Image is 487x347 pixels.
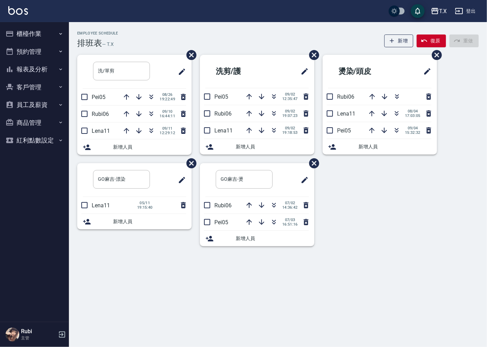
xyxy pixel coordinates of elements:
span: 修改班表的標題 [296,63,309,80]
div: T.X [439,7,447,16]
span: 05/11 [137,201,153,205]
span: 新增人員 [236,235,309,242]
span: 修改班表的標題 [296,172,309,188]
span: 09/02 [282,126,298,130]
span: Rubi06 [92,111,109,117]
img: Person [6,328,19,341]
span: 16:44:11 [160,114,175,118]
span: 07/02 [282,201,298,205]
span: 新增人員 [236,143,309,150]
span: 07/03 [282,218,298,222]
button: 紅利點數設定 [3,131,66,149]
span: 12:35:47 [282,97,298,101]
span: 19:15:40 [137,205,153,210]
span: Rubi06 [214,202,232,209]
span: Rubi06 [214,110,232,117]
span: 新增人員 [113,218,186,225]
span: 修改班表的標題 [419,63,432,80]
span: 14:36:42 [282,205,298,210]
div: 新增人員 [200,231,314,246]
span: 新增人員 [113,143,186,151]
span: Lena11 [92,202,110,209]
span: Pei05 [214,219,228,226]
span: 刪除班表 [427,45,443,65]
h6: — T.X [102,41,114,48]
span: 09/02 [282,92,298,97]
h2: 洗剪/護 [205,59,274,84]
span: 09/10 [160,109,175,114]
span: Pei05 [337,127,351,134]
input: 排版標題 [93,170,150,189]
span: 09/02 [282,109,298,113]
div: 新增人員 [77,139,192,155]
span: Pei05 [214,93,228,100]
span: 12:29:12 [160,131,175,135]
span: 09/11 [160,126,175,131]
h2: Employee Schedule [77,31,118,36]
button: 預約管理 [3,43,66,61]
span: 修改班表的標題 [174,63,186,80]
span: 19:18:53 [282,130,298,135]
span: 刪除班表 [304,45,320,65]
span: 17:03:05 [405,113,420,118]
span: 15:32:32 [405,130,420,135]
span: Lena11 [337,110,355,117]
span: 16:51:16 [282,222,298,227]
div: 新增人員 [323,139,437,155]
span: Pei05 [92,94,105,100]
p: 主管 [21,335,56,341]
button: 員工及薪資 [3,96,66,114]
span: 09/04 [405,126,420,130]
span: 刪除班表 [181,153,197,173]
button: 報表及分析 [3,60,66,78]
h3: 排班表 [77,38,102,48]
button: 客戶管理 [3,78,66,96]
span: 修改班表的標題 [174,172,186,188]
button: 復原 [417,34,446,47]
span: 刪除班表 [304,153,320,173]
img: Logo [8,6,28,15]
button: T.X [428,4,449,18]
span: Rubi06 [337,93,354,100]
div: 新增人員 [77,214,192,229]
span: Lena11 [92,128,110,134]
div: 新增人員 [200,139,314,155]
button: 商品管理 [3,114,66,132]
span: Lena11 [214,127,233,134]
span: 新增人員 [358,143,432,150]
input: 排版標題 [93,62,150,80]
button: 登出 [452,5,479,18]
button: 新增 [384,34,414,47]
span: 19:22:49 [160,97,175,101]
span: 08/04 [405,109,420,113]
input: 排版標題 [216,170,273,189]
button: 櫃檯作業 [3,25,66,43]
h2: 燙染/頭皮 [328,59,400,84]
span: 刪除班表 [181,45,197,65]
span: 08/26 [160,92,175,97]
span: 19:07:23 [282,113,298,118]
button: save [411,4,425,18]
h5: Rubi [21,328,56,335]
